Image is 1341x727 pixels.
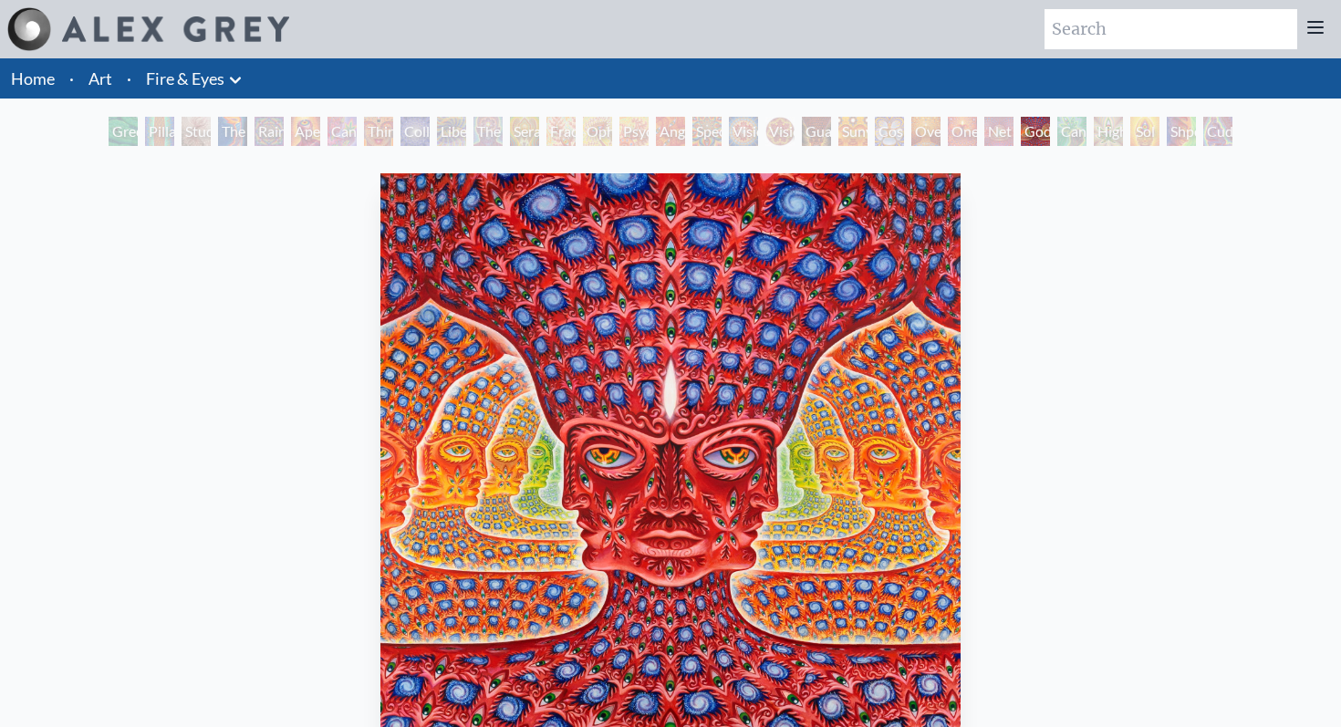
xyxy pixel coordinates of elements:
div: The Torch [218,117,247,146]
div: Shpongled [1167,117,1196,146]
div: Psychomicrograph of a Fractal Paisley Cherub Feather Tip [619,117,649,146]
div: Third Eye Tears of Joy [364,117,393,146]
div: Collective Vision [400,117,430,146]
div: Aperture [291,117,320,146]
div: One [948,117,977,146]
div: Net of Being [984,117,1014,146]
a: Fire & Eyes [146,66,224,91]
div: Vision Crystal [729,117,758,146]
div: Vision [PERSON_NAME] [765,117,795,146]
div: Ophanic Eyelash [583,117,612,146]
div: Oversoul [911,117,941,146]
input: Search [1045,9,1297,49]
div: Study for the Great Turn [182,117,211,146]
li: · [120,58,139,99]
a: Art [88,66,112,91]
div: Guardian of Infinite Vision [802,117,831,146]
li: · [62,58,81,99]
div: Liberation Through Seeing [437,117,466,146]
div: Rainbow Eye Ripple [255,117,284,146]
div: Sunyata [838,117,868,146]
div: Seraphic Transport Docking on the Third Eye [510,117,539,146]
div: Angel Skin [656,117,685,146]
div: Pillar of Awareness [145,117,174,146]
div: Cannabis Sutra [327,117,357,146]
div: Green Hand [109,117,138,146]
div: Cuddle [1203,117,1232,146]
div: Cosmic Elf [875,117,904,146]
div: Fractal Eyes [546,117,576,146]
div: Spectral Lotus [692,117,722,146]
div: Godself [1021,117,1050,146]
div: Cannafist [1057,117,1086,146]
div: Sol Invictus [1130,117,1159,146]
a: Home [11,68,55,88]
div: The Seer [473,117,503,146]
div: Higher Vision [1094,117,1123,146]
